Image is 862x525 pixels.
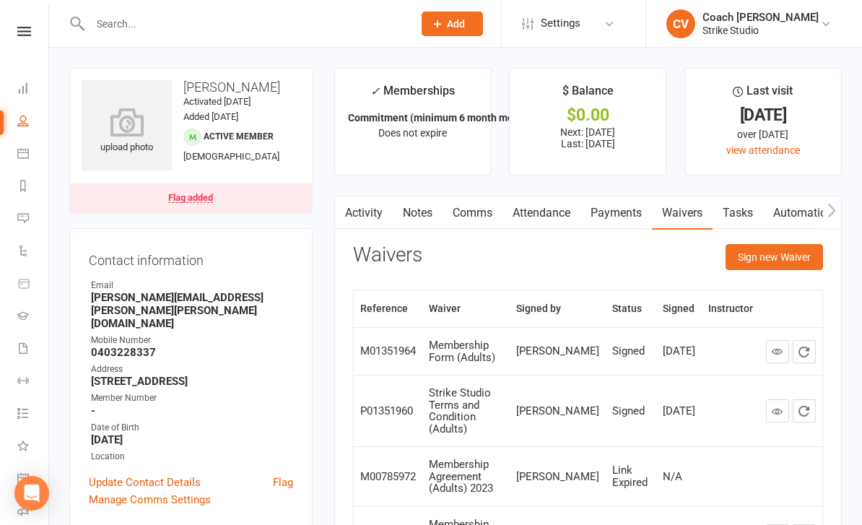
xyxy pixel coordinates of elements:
[370,82,455,108] div: Memberships
[502,196,580,230] a: Attendance
[516,345,599,357] div: [PERSON_NAME]
[663,471,695,483] div: N/A
[443,196,502,230] a: Comms
[726,244,823,270] button: Sign new Waiver
[429,339,503,363] div: Membership Form (Adults)
[447,18,465,30] span: Add
[378,127,447,139] span: Does not expire
[91,421,293,435] div: Date of Birth
[429,387,503,435] div: Strike Studio Terms and Condition (Adults)
[183,96,251,107] time: Activated [DATE]
[541,7,580,40] span: Settings
[89,248,293,268] h3: Contact information
[91,346,293,359] strong: 0403228337
[702,290,759,327] th: Instructor
[91,334,293,347] div: Mobile Number
[656,290,702,327] th: Signed
[702,24,819,37] div: Strike Studio
[82,80,300,95] h3: [PERSON_NAME]
[17,431,50,464] a: What's New
[17,464,50,496] a: General attendance kiosk mode
[17,139,50,171] a: Calendar
[713,196,763,230] a: Tasks
[698,126,828,142] div: over [DATE]
[663,345,695,357] div: [DATE]
[89,474,201,491] a: Update Contact Details
[204,131,274,142] span: Active member
[353,244,422,266] h3: Waivers
[393,196,443,230] a: Notes
[580,196,652,230] a: Payments
[17,171,50,204] a: Reports
[360,405,416,417] div: P01351960
[360,471,416,483] div: M00785972
[91,391,293,405] div: Member Number
[422,290,510,327] th: Waiver
[429,459,503,495] div: Membership Agreement (Adults) 2023
[612,405,650,417] div: Signed
[91,291,293,330] strong: [PERSON_NAME][EMAIL_ADDRESS][PERSON_NAME][PERSON_NAME][DOMAIN_NAME]
[663,405,695,417] div: [DATE]
[183,151,279,162] span: [DEMOGRAPHIC_DATA]
[612,464,650,488] div: Link Expired
[14,476,49,511] div: Open Intercom Messenger
[168,193,213,203] div: Flag added
[733,82,793,108] div: Last visit
[91,375,293,388] strong: [STREET_ADDRESS]
[91,433,293,446] strong: [DATE]
[763,196,849,230] a: Automations
[348,112,583,123] strong: Commitment (minimum 6 month membership) Ad...
[354,290,422,327] th: Reference
[91,450,293,464] div: Location
[183,111,238,122] time: Added [DATE]
[91,279,293,292] div: Email
[17,74,50,106] a: Dashboard
[516,405,599,417] div: [PERSON_NAME]
[370,84,380,98] i: ✓
[666,9,695,38] div: CV
[523,108,653,123] div: $0.00
[606,290,656,327] th: Status
[335,196,393,230] a: Activity
[652,196,713,230] a: Waivers
[612,345,650,357] div: Signed
[698,108,828,123] div: [DATE]
[510,290,606,327] th: Signed by
[360,345,416,357] div: M01351964
[523,126,653,149] p: Next: [DATE] Last: [DATE]
[82,108,172,155] div: upload photo
[562,82,614,108] div: $ Balance
[702,11,819,24] div: Coach [PERSON_NAME]
[91,404,293,417] strong: -
[422,12,483,36] button: Add
[89,491,211,508] a: Manage Comms Settings
[17,106,50,139] a: People
[726,144,800,156] a: view attendance
[91,363,293,376] div: Address
[273,474,293,491] a: Flag
[17,269,50,301] a: Product Sales
[86,14,403,34] input: Search...
[516,471,599,483] div: [PERSON_NAME]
